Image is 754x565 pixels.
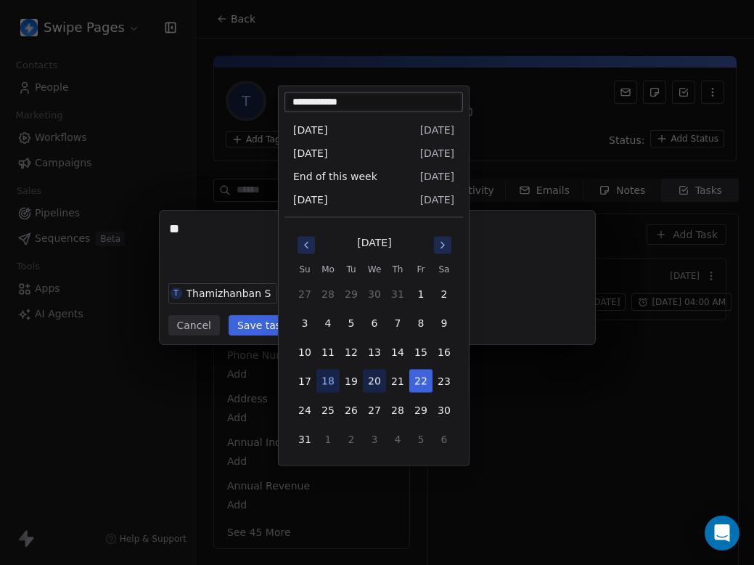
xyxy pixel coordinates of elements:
[316,262,340,277] th: Monday
[293,262,316,277] th: Sunday
[340,262,363,277] th: Tuesday
[340,282,363,306] button: 29
[420,146,454,160] span: [DATE]
[386,262,409,277] th: Thursday
[433,370,456,393] button: 23
[293,169,377,184] span: End of this week
[409,262,433,277] th: Friday
[357,235,391,251] div: [DATE]
[386,312,409,335] button: 7
[293,370,316,393] button: 17
[386,399,409,422] button: 28
[340,312,363,335] button: 5
[433,235,453,256] button: Go to next month
[363,262,386,277] th: Wednesday
[409,428,433,451] button: 5
[386,282,409,306] button: 31
[420,123,454,137] span: [DATE]
[409,399,433,422] button: 29
[293,146,327,160] span: [DATE]
[409,312,433,335] button: 8
[293,192,327,207] span: [DATE]
[386,370,409,393] button: 21
[340,428,363,451] button: 2
[409,370,433,393] button: 22
[363,399,386,422] button: 27
[316,370,340,393] button: 18
[340,399,363,422] button: 26
[340,341,363,364] button: 12
[296,235,316,256] button: Go to previous month
[316,282,340,306] button: 28
[363,312,386,335] button: 6
[293,312,316,335] button: 3
[293,428,316,451] button: 31
[293,123,327,137] span: [DATE]
[316,399,340,422] button: 25
[293,282,316,306] button: 27
[433,428,456,451] button: 6
[433,341,456,364] button: 16
[363,370,386,393] button: 20
[420,169,454,184] span: [DATE]
[363,428,386,451] button: 3
[293,341,316,364] button: 10
[433,399,456,422] button: 30
[386,341,409,364] button: 14
[316,428,340,451] button: 1
[433,262,456,277] th: Saturday
[433,282,456,306] button: 2
[386,428,409,451] button: 4
[409,282,433,306] button: 1
[363,341,386,364] button: 13
[409,341,433,364] button: 15
[420,192,454,207] span: [DATE]
[363,282,386,306] button: 30
[293,399,316,422] button: 24
[433,312,456,335] button: 9
[340,370,363,393] button: 19
[316,341,340,364] button: 11
[316,312,340,335] button: 4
